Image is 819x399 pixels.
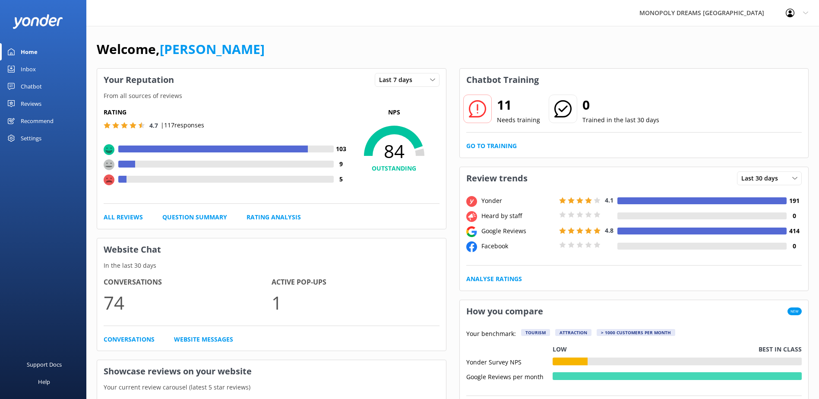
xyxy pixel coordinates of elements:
[466,141,517,151] a: Go to Training
[174,335,233,344] a: Website Messages
[460,69,545,91] h3: Chatbot Training
[349,140,440,162] span: 84
[787,307,802,315] span: New
[104,335,155,344] a: Conversations
[97,360,446,383] h3: Showcase reviews on your website
[787,211,802,221] h4: 0
[759,345,802,354] p: Best in class
[334,144,349,154] h4: 103
[582,95,659,115] h2: 0
[97,91,446,101] p: From all sources of reviews
[162,212,227,222] a: Question Summary
[787,241,802,251] h4: 0
[479,211,557,221] div: Heard by staff
[104,212,143,222] a: All Reviews
[605,196,613,204] span: 4.1
[21,43,38,60] div: Home
[553,345,567,354] p: Low
[787,226,802,236] h4: 414
[466,329,516,339] p: Your benchmark:
[466,274,522,284] a: Analyse Ratings
[597,329,675,336] div: > 1000 customers per month
[379,75,417,85] span: Last 7 days
[334,174,349,184] h4: 5
[787,196,802,206] h4: 191
[460,300,550,323] h3: How you compare
[247,212,301,222] a: Rating Analysis
[27,356,62,373] div: Support Docs
[521,329,550,336] div: Tourism
[605,226,613,234] span: 4.8
[497,115,540,125] p: Needs training
[104,288,272,317] p: 74
[97,261,446,270] p: In the last 30 days
[582,115,659,125] p: Trained in the last 30 days
[97,383,446,392] p: Your current review carousel (latest 5 star reviews)
[97,69,180,91] h3: Your Reputation
[460,167,534,190] h3: Review trends
[466,372,553,380] div: Google Reviews per month
[272,277,440,288] h4: Active Pop-ups
[555,329,591,336] div: Attraction
[38,373,50,390] div: Help
[334,159,349,169] h4: 9
[21,78,42,95] div: Chatbot
[479,241,557,251] div: Facebook
[21,112,54,130] div: Recommend
[104,108,349,117] h5: Rating
[97,238,446,261] h3: Website Chat
[466,358,553,365] div: Yonder Survey NPS
[149,121,158,130] span: 4.7
[349,108,440,117] p: NPS
[479,196,557,206] div: Yonder
[479,226,557,236] div: Google Reviews
[349,164,440,173] h4: OUTSTANDING
[97,39,265,60] h1: Welcome,
[161,120,204,130] p: | 117 responses
[13,14,63,28] img: yonder-white-logo.png
[21,95,41,112] div: Reviews
[21,60,36,78] div: Inbox
[272,288,440,317] p: 1
[160,40,265,58] a: [PERSON_NAME]
[497,95,540,115] h2: 11
[21,130,41,147] div: Settings
[104,277,272,288] h4: Conversations
[741,174,783,183] span: Last 30 days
